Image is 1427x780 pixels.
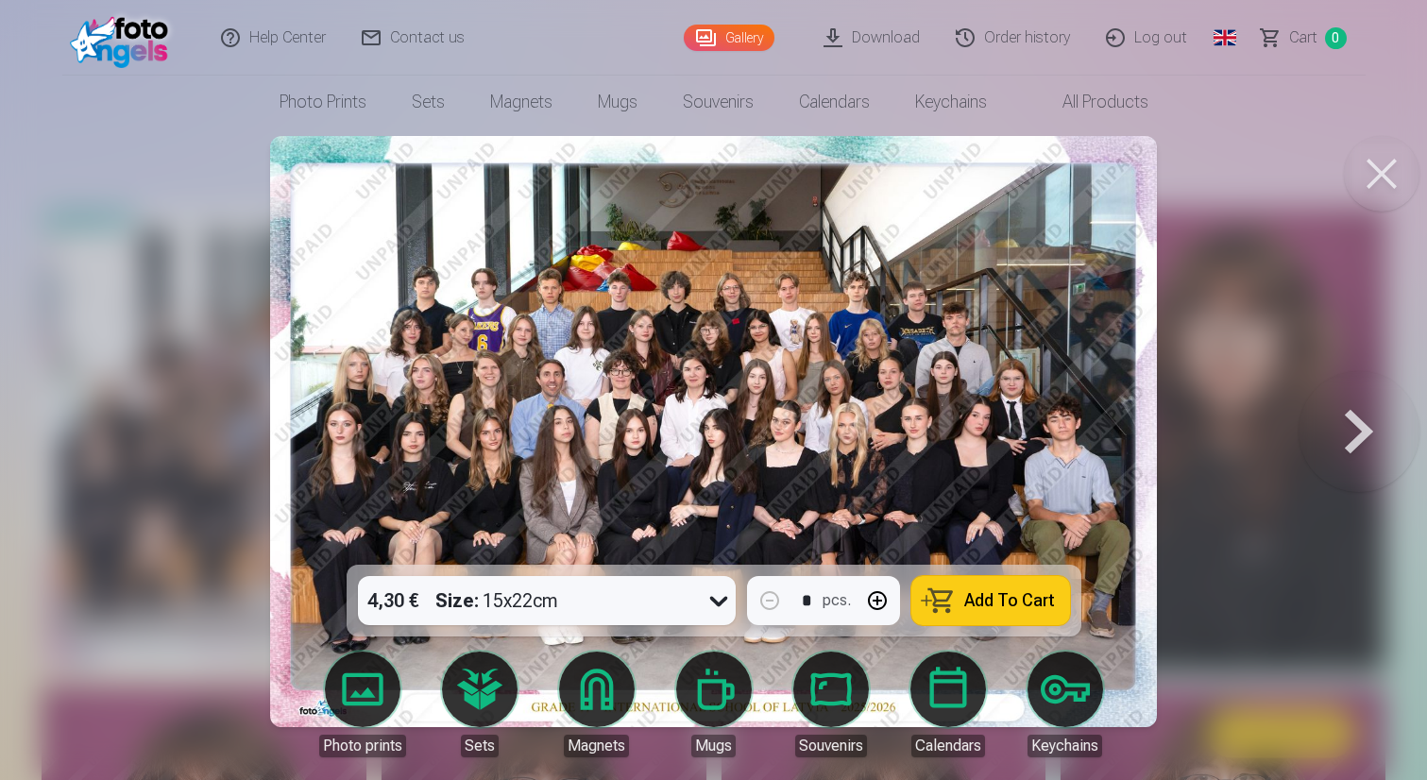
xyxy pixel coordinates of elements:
button: Add To Cart [911,576,1070,625]
div: Photo prints [319,735,406,757]
a: Magnets [467,76,575,128]
div: 4,30 € [358,576,428,625]
span: Add To Cart [964,592,1055,609]
div: Calendars [911,735,985,757]
a: Photo prints [257,76,389,128]
div: Keychains [1028,735,1102,757]
div: 15x22cm [435,576,558,625]
a: Sets [427,652,533,757]
a: Sets [389,76,467,128]
strong: Size : [435,587,479,614]
div: Souvenirs [795,735,867,757]
span: 0 [1325,27,1347,49]
a: Souvenirs [660,76,776,128]
div: Mugs [691,735,736,757]
img: /fa1 [70,8,178,68]
div: pcs. [823,589,851,612]
a: Keychains [1012,652,1118,757]
div: Sets [461,735,499,757]
a: Mugs [661,652,767,757]
a: Calendars [895,652,1001,757]
span: Сart [1289,26,1317,49]
a: Souvenirs [778,652,884,757]
a: Calendars [776,76,892,128]
a: Photo prints [310,652,416,757]
a: Gallery [684,25,774,51]
a: Mugs [575,76,660,128]
a: All products [1010,76,1171,128]
div: Magnets [564,735,629,757]
a: Keychains [892,76,1010,128]
a: Magnets [544,652,650,757]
